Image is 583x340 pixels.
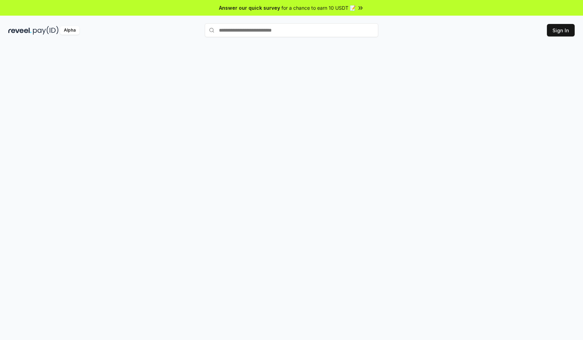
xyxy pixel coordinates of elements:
[281,4,356,11] span: for a chance to earn 10 USDT 📝
[547,24,575,36] button: Sign In
[219,4,280,11] span: Answer our quick survey
[33,26,59,35] img: pay_id
[8,26,32,35] img: reveel_dark
[60,26,79,35] div: Alpha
